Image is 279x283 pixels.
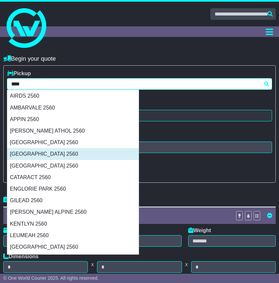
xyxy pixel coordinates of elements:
[7,125,139,137] div: [PERSON_NAME] ATHOL 2560
[7,195,139,206] div: GILEAD 2560
[7,230,139,241] div: LEUMEAH 2560
[7,148,139,160] div: [GEOGRAPHIC_DATA] 2560
[7,241,139,253] div: [GEOGRAPHIC_DATA] 2560
[3,227,20,234] label: Type
[7,172,139,183] div: CATARACT 2560
[182,261,191,267] span: x
[188,227,211,234] label: Weight
[7,218,139,230] div: KENTLYN 2560
[7,113,139,125] div: APPIN 2560
[263,26,276,37] button: Toggle navigation
[7,206,139,218] div: [PERSON_NAME] ALPINE 2560
[267,213,272,218] a: Remove this item
[7,183,139,195] div: ENGLORIE PARK 2560
[7,78,272,90] typeahead: Please provide city
[7,253,139,264] div: ROSEMEADOW 2560
[3,196,53,203] h4: Package details |
[7,137,139,148] div: [GEOGRAPHIC_DATA] 2560
[7,160,139,172] div: [GEOGRAPHIC_DATA] 2560
[7,102,139,113] div: AMBARVALE 2560
[3,55,276,62] h4: Begin your quote
[3,212,232,219] div: Package
[7,70,31,77] label: Pickup
[88,261,97,267] span: x
[3,275,99,281] span: © One World Courier 2025. All rights reserved.
[7,90,139,102] div: AIRDS 2560
[3,253,39,260] label: Dimensions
